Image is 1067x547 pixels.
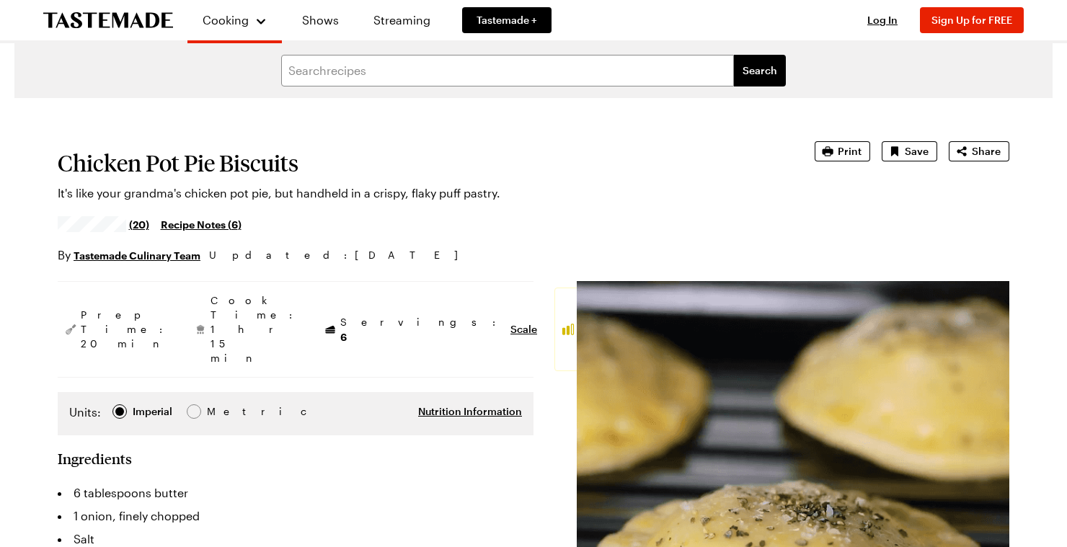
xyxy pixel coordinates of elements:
a: Tastemade Culinary Team [74,247,200,263]
span: Servings: [340,315,503,344]
button: Nutrition Information [418,404,522,419]
div: Imperial Metric [69,404,237,424]
button: Scale [510,322,537,337]
button: Save recipe [882,141,937,161]
label: Units: [69,404,101,421]
div: Imperial [133,404,172,419]
span: Print [838,144,862,159]
button: filters [734,55,786,86]
span: Metric [207,404,239,419]
span: Save [905,144,929,159]
li: 1 onion, finely chopped [58,504,533,528]
p: It's like your grandma's chicken pot pie, but handheld in a crispy, flaky puff pastry. [58,184,774,202]
button: Print [815,141,870,161]
a: Recipe Notes (6) [161,216,242,232]
button: Sign Up for FREE [920,7,1024,33]
span: Share [972,144,1001,159]
span: Log In [867,14,898,26]
span: Sign Up for FREE [931,14,1012,26]
span: Cooking [203,13,249,27]
button: Cooking [202,6,267,35]
span: Tastemade + [477,13,537,27]
h2: Ingredients [58,450,132,467]
span: Cook Time: 1 hr 15 min [211,293,300,365]
span: 6 [340,329,347,343]
span: (20) [129,217,149,231]
span: Prep Time: 20 min [81,308,170,351]
a: Tastemade + [462,7,552,33]
span: Imperial [133,404,174,419]
p: By [58,246,200,264]
span: Search [743,63,777,78]
div: Metric [207,404,237,419]
a: 4.65/5 stars from 20 reviews [58,218,149,230]
h1: Chicken Pot Pie Biscuits [58,150,774,176]
button: Log In [854,13,911,27]
a: To Tastemade Home Page [43,12,173,29]
button: Share [949,141,1009,161]
li: 6 tablespoons butter [58,481,533,504]
span: Updated : [DATE] [209,247,472,263]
